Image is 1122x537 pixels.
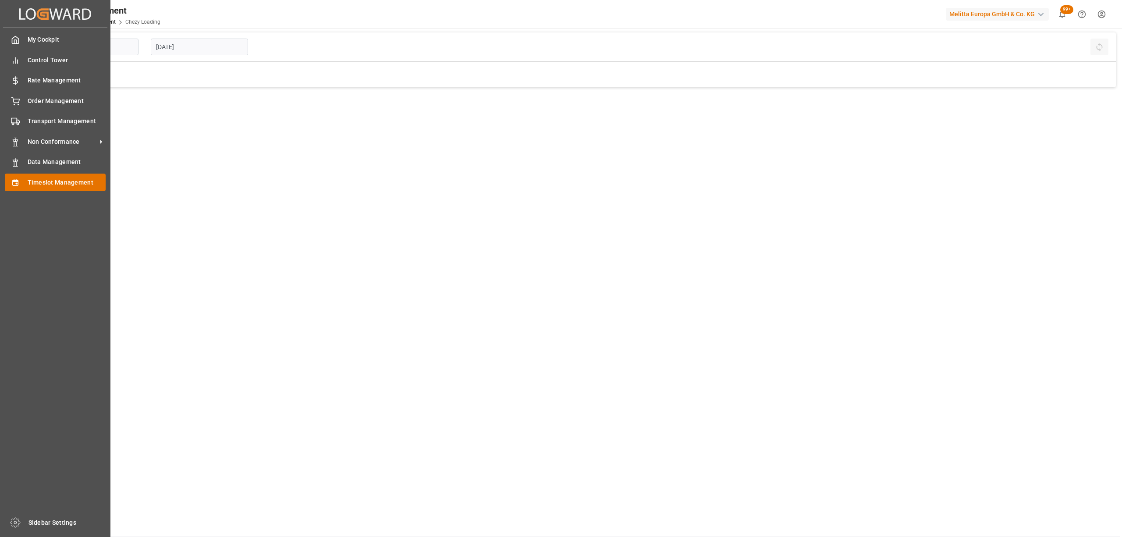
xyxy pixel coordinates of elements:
[151,39,248,55] input: DD-MM-YYYY
[28,35,106,44] span: My Cockpit
[1072,4,1092,24] button: Help Center
[5,31,106,48] a: My Cockpit
[28,518,107,527] span: Sidebar Settings
[28,117,106,126] span: Transport Management
[5,72,106,89] a: Rate Management
[5,174,106,191] a: Timeslot Management
[946,8,1049,21] div: Melitta Europa GmbH & Co. KG
[28,76,106,85] span: Rate Management
[5,92,106,109] a: Order Management
[1060,5,1073,14] span: 99+
[28,178,106,187] span: Timeslot Management
[946,6,1052,22] button: Melitta Europa GmbH & Co. KG
[28,157,106,167] span: Data Management
[5,51,106,68] a: Control Tower
[28,137,97,146] span: Non Conformance
[28,56,106,65] span: Control Tower
[28,96,106,106] span: Order Management
[5,153,106,171] a: Data Management
[5,113,106,130] a: Transport Management
[1052,4,1072,24] button: show 100 new notifications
